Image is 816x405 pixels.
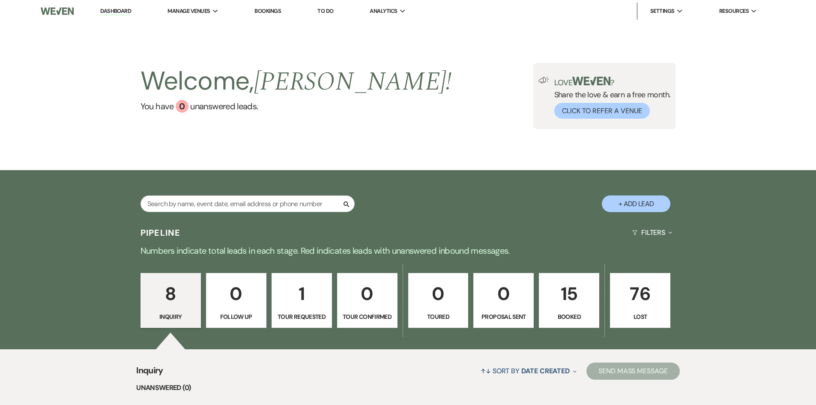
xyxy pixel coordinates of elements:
[539,273,599,328] a: 15Booked
[538,77,549,84] img: loud-speaker-illustration.svg
[343,279,392,308] p: 0
[337,273,398,328] a: 0Tour Confirmed
[212,312,261,321] p: Follow Up
[41,2,73,20] img: Weven Logo
[140,273,201,328] a: 8Inquiry
[610,273,670,328] a: 76Lost
[254,62,452,102] span: [PERSON_NAME] !
[167,7,210,15] span: Manage Venues
[370,7,397,15] span: Analytics
[254,7,281,15] a: Bookings
[408,273,469,328] a: 0Toured
[176,100,188,113] div: 0
[549,77,671,119] div: Share the love & earn a free month.
[479,279,528,308] p: 0
[140,100,452,113] a: You have 0 unanswered leads.
[100,244,717,258] p: Numbers indicate total leads in each stage. Red indicates leads with unanswered inbound messages.
[481,366,491,375] span: ↑↓
[136,364,163,382] span: Inquiry
[479,312,528,321] p: Proposal Sent
[317,7,333,15] a: To Do
[602,195,670,212] button: + Add Lead
[136,382,680,393] li: Unanswered (0)
[554,103,650,119] button: Click to Refer a Venue
[140,227,181,239] h3: Pipeline
[650,7,675,15] span: Settings
[477,360,580,382] button: Sort By Date Created
[414,312,463,321] p: Toured
[140,63,452,100] h2: Welcome,
[146,279,195,308] p: 8
[272,273,332,328] a: 1Tour Requested
[277,279,326,308] p: 1
[100,7,131,15] a: Dashboard
[212,279,261,308] p: 0
[629,221,676,244] button: Filters
[206,273,266,328] a: 0Follow Up
[719,7,749,15] span: Resources
[146,312,195,321] p: Inquiry
[544,312,594,321] p: Booked
[414,279,463,308] p: 0
[586,363,680,380] button: Send Mass Message
[140,195,355,212] input: Search by name, event date, email address or phone number
[343,312,392,321] p: Tour Confirmed
[554,77,671,87] p: Love ?
[473,273,534,328] a: 0Proposal Sent
[616,312,665,321] p: Lost
[572,77,610,85] img: weven-logo-green.svg
[521,366,570,375] span: Date Created
[616,279,665,308] p: 76
[544,279,594,308] p: 15
[277,312,326,321] p: Tour Requested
